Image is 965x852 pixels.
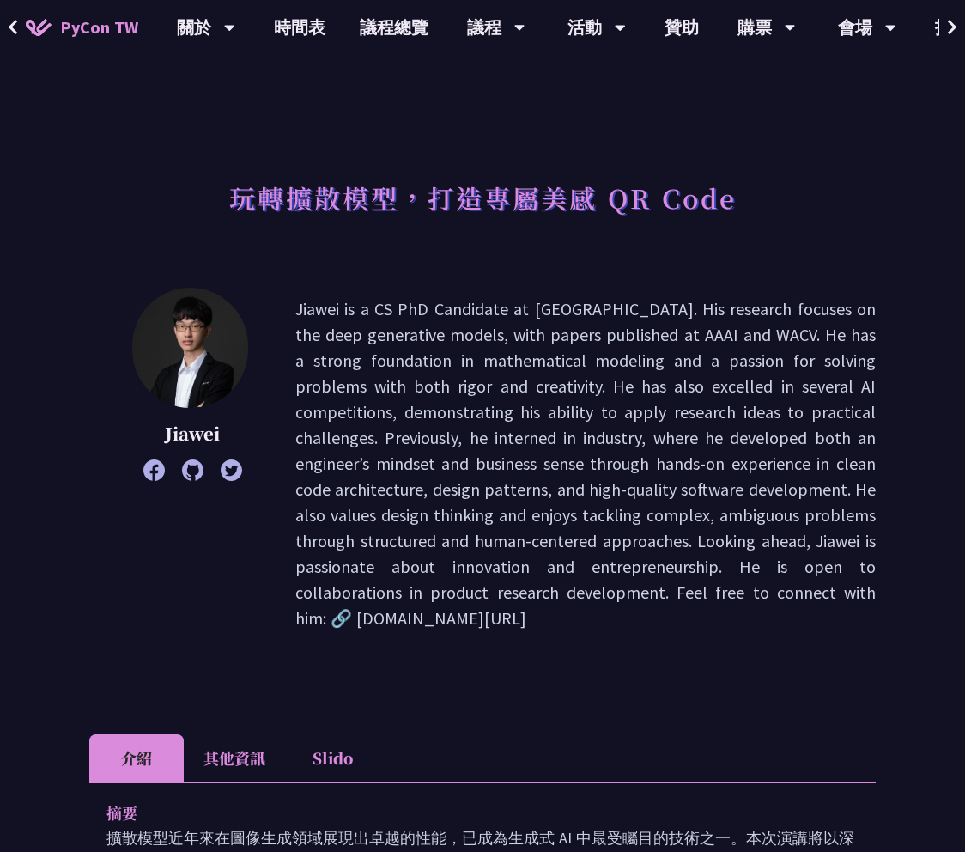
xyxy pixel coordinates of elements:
li: 其他資訊 [184,734,285,782]
li: 介紹 [89,734,184,782]
img: Home icon of PyCon TW 2025 [26,19,52,36]
span: PyCon TW [60,15,138,40]
p: 摘要 [106,800,824,825]
a: PyCon TW [9,6,155,49]
li: Slido [285,734,379,782]
p: Jiawei [132,421,252,447]
img: Jiawei [132,288,248,408]
p: Jiawei is a CS PhD Candidate at [GEOGRAPHIC_DATA]. His research focuses on the deep generative mo... [295,296,876,631]
h1: 玩轉擴散模型，打造專屬美感 QR Code [229,172,737,223]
